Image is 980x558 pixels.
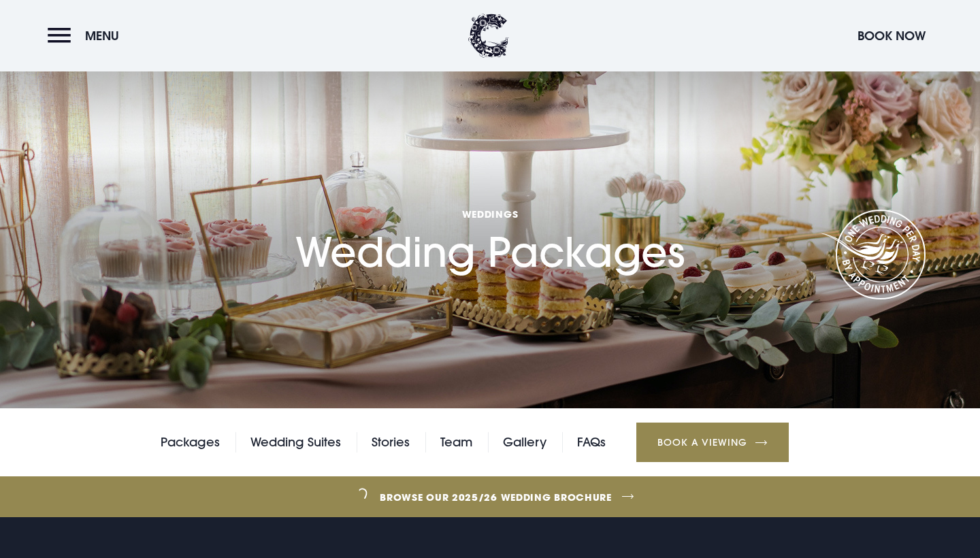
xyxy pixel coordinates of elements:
button: Book Now [851,21,932,50]
a: Wedding Suites [250,432,341,453]
a: Packages [161,432,220,453]
a: Team [440,432,472,453]
a: Book a Viewing [636,423,789,462]
img: Clandeboye Lodge [468,14,509,58]
span: Menu [85,28,119,44]
h1: Wedding Packages [295,139,685,277]
button: Menu [48,21,126,50]
a: Gallery [503,432,546,453]
a: Stories [372,432,410,453]
span: Weddings [295,208,685,220]
a: FAQs [577,432,606,453]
